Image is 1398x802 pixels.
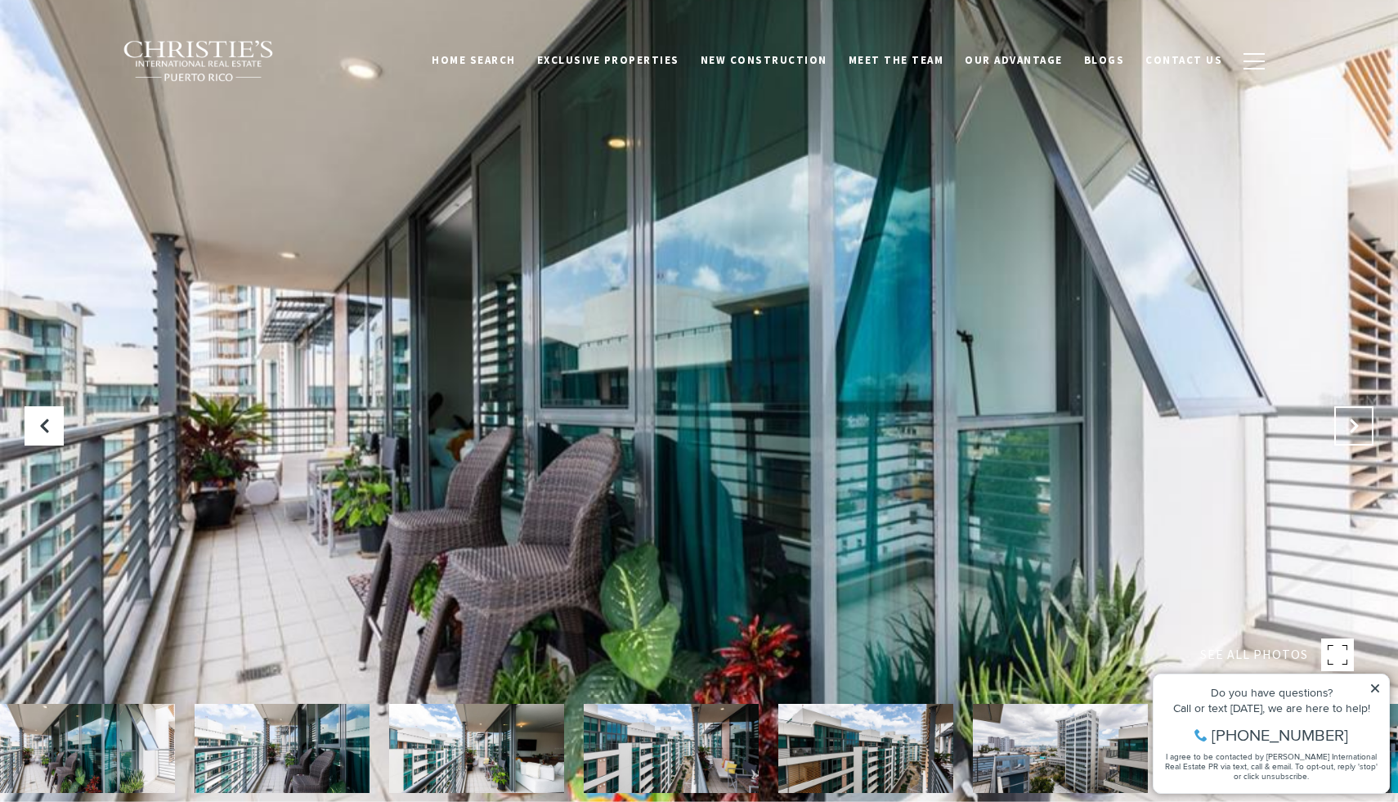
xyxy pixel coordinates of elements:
a: Home Search [421,45,526,76]
a: Meet the Team [838,45,955,76]
span: SEE ALL PHOTOS [1200,644,1308,665]
button: Previous Slide [25,406,64,446]
img: 1511 PONCE DE LEON AVENUE Unit: 984 [195,704,370,793]
a: Our Advantage [954,45,1073,76]
span: [PHONE_NUMBER] [67,77,204,93]
img: Christie's International Real Estate black text logo [123,40,275,83]
span: Our Advantage [965,53,1063,67]
span: I agree to be contacted by [PERSON_NAME] International Real Estate PR via text, call & email. To ... [20,101,233,132]
a: New Construction [690,45,838,76]
img: 1511 PONCE DE LEON AVENUE Unit: 984 [973,704,1148,793]
div: Do you have questions? [17,37,236,48]
img: 1511 PONCE DE LEON AVENUE Unit: 984 [584,704,759,793]
span: Contact Us [1145,53,1222,67]
div: Call or text [DATE], we are here to help! [17,52,236,64]
button: button [1233,38,1275,85]
span: New Construction [701,53,827,67]
button: Next Slide [1334,406,1373,446]
a: Exclusive Properties [526,45,690,76]
img: 1511 PONCE DE LEON AVENUE Unit: 984 [778,704,953,793]
span: Exclusive Properties [537,53,679,67]
a: Blogs [1073,45,1136,76]
span: Blogs [1084,53,1125,67]
img: 1511 PONCE DE LEON AVENUE Unit: 984 [389,704,564,793]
